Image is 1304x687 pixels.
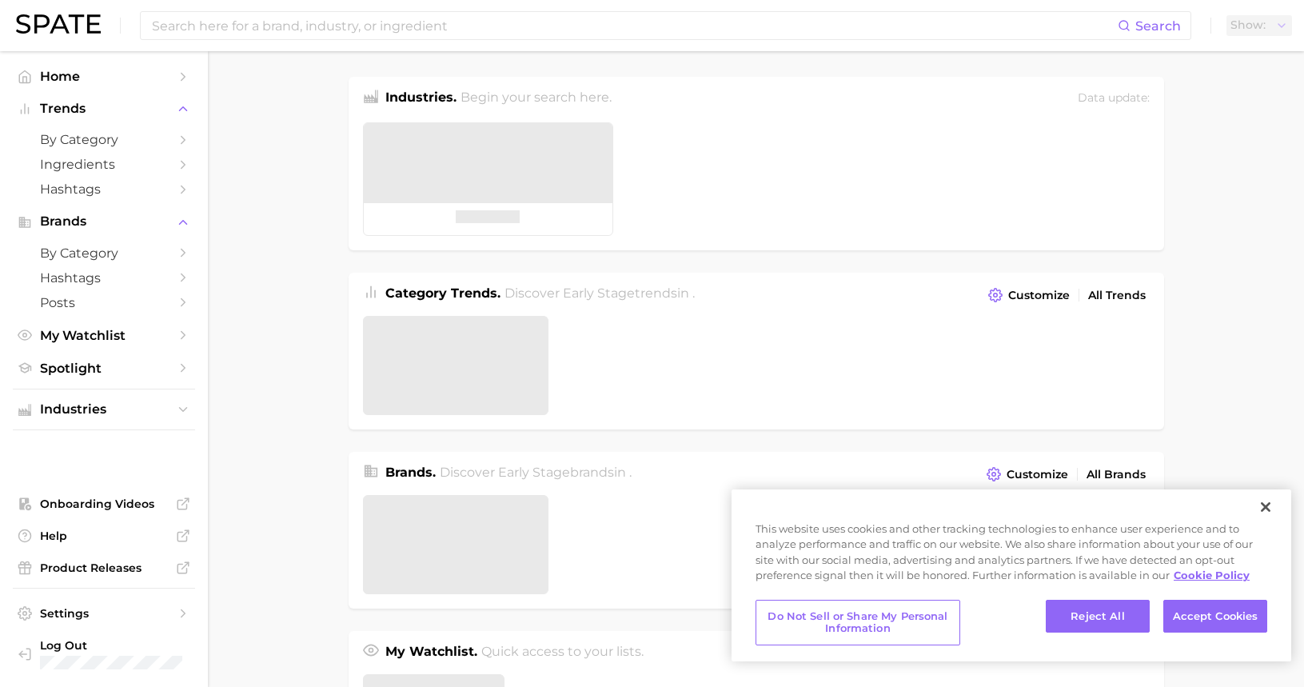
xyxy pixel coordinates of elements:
[385,465,436,480] span: Brands .
[13,64,195,89] a: Home
[504,286,695,301] span: Discover Early Stage trends in .
[40,529,168,543] span: Help
[40,182,168,197] span: Hashtags
[13,323,195,348] a: My Watchlist
[1088,289,1146,302] span: All Trends
[440,465,632,480] span: Discover Early Stage brands in .
[40,361,168,376] span: Spotlight
[13,524,195,548] a: Help
[481,642,644,665] h2: Quick access to your lists.
[756,600,960,645] button: Do Not Sell or Share My Personal Information, Opens the preference center dialog
[13,397,195,421] button: Industries
[13,556,195,580] a: Product Releases
[13,266,195,290] a: Hashtags
[40,638,222,653] span: Log Out
[1087,468,1146,481] span: All Brands
[1174,569,1250,581] a: More information about your privacy, opens in a new tab
[13,601,195,625] a: Settings
[13,492,195,516] a: Onboarding Videos
[13,290,195,315] a: Posts
[13,127,195,152] a: by Category
[150,12,1118,39] input: Search here for a brand, industry, or ingredient
[732,489,1291,661] div: Privacy
[983,463,1071,485] button: Customize
[1226,15,1292,36] button: Show
[1083,464,1150,485] a: All Brands
[385,286,500,301] span: Category Trends .
[40,497,168,511] span: Onboarding Videos
[40,102,168,116] span: Trends
[1248,489,1283,525] button: Close
[16,14,101,34] img: SPATE
[732,521,1291,592] div: This website uses cookies and other tracking technologies to enhance user experience and to analy...
[40,69,168,84] span: Home
[1007,468,1068,481] span: Customize
[1230,21,1266,30] span: Show
[40,246,168,261] span: by Category
[13,152,195,177] a: Ingredients
[385,88,457,110] h1: Industries.
[732,489,1291,661] div: Cookie banner
[40,402,168,417] span: Industries
[1163,600,1267,633] button: Accept Cookies
[1135,18,1181,34] span: Search
[1008,289,1070,302] span: Customize
[1046,600,1150,633] button: Reject All
[1078,88,1150,110] div: Data update:
[40,157,168,172] span: Ingredients
[984,284,1073,306] button: Customize
[13,97,195,121] button: Trends
[13,633,195,674] a: Log out. Currently logged in with e-mail mweisbaum@dotdashmdp.com.
[461,88,612,110] h2: Begin your search here.
[40,606,168,621] span: Settings
[1084,285,1150,306] a: All Trends
[40,132,168,147] span: by Category
[385,642,477,665] h1: My Watchlist.
[40,270,168,286] span: Hashtags
[40,561,168,575] span: Product Releases
[13,356,195,381] a: Spotlight
[40,295,168,310] span: Posts
[40,214,168,229] span: Brands
[13,210,195,234] button: Brands
[13,241,195,266] a: by Category
[13,177,195,202] a: Hashtags
[40,328,168,343] span: My Watchlist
